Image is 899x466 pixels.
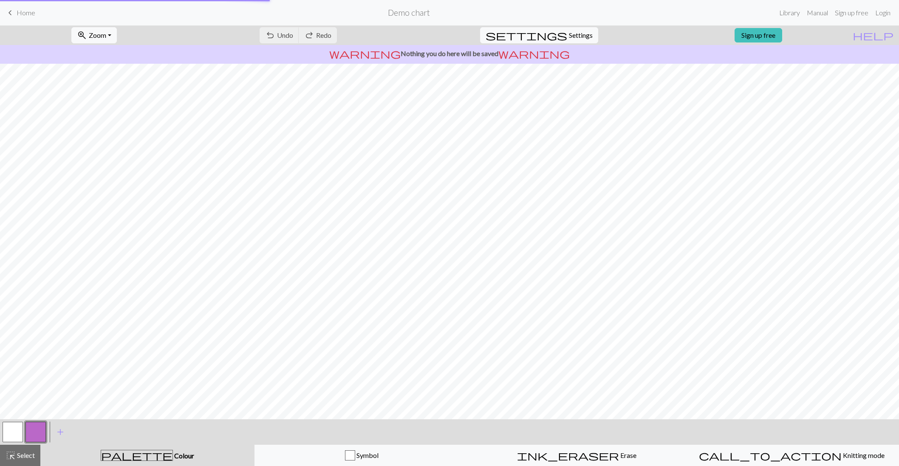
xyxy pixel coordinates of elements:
[469,445,684,466] button: Erase
[6,449,16,461] span: highlight_alt
[16,451,35,459] span: Select
[40,445,254,466] button: Colour
[480,27,598,43] button: SettingsSettings
[684,445,899,466] button: Knitting mode
[388,8,430,17] h2: Demo chart
[3,48,896,59] p: Nothing you do here will be saved
[101,449,172,461] span: palette
[5,6,35,20] a: Home
[17,8,35,17] span: Home
[173,452,194,460] span: Colour
[842,451,885,459] span: Knitting mode
[569,30,593,40] span: Settings
[735,28,782,42] a: Sign up free
[5,7,15,19] span: keyboard_arrow_left
[776,4,803,21] a: Library
[498,48,570,59] span: warning
[517,449,619,461] span: ink_eraser
[486,30,567,40] i: Settings
[872,4,894,21] a: Login
[853,29,893,41] span: help
[77,29,87,41] span: zoom_in
[71,27,117,43] button: Zoom
[254,445,469,466] button: Symbol
[55,426,65,438] span: add
[329,48,401,59] span: warning
[699,449,842,461] span: call_to_action
[89,31,106,39] span: Zoom
[355,451,379,459] span: Symbol
[619,451,636,459] span: Erase
[831,4,872,21] a: Sign up free
[803,4,831,21] a: Manual
[486,29,567,41] span: settings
